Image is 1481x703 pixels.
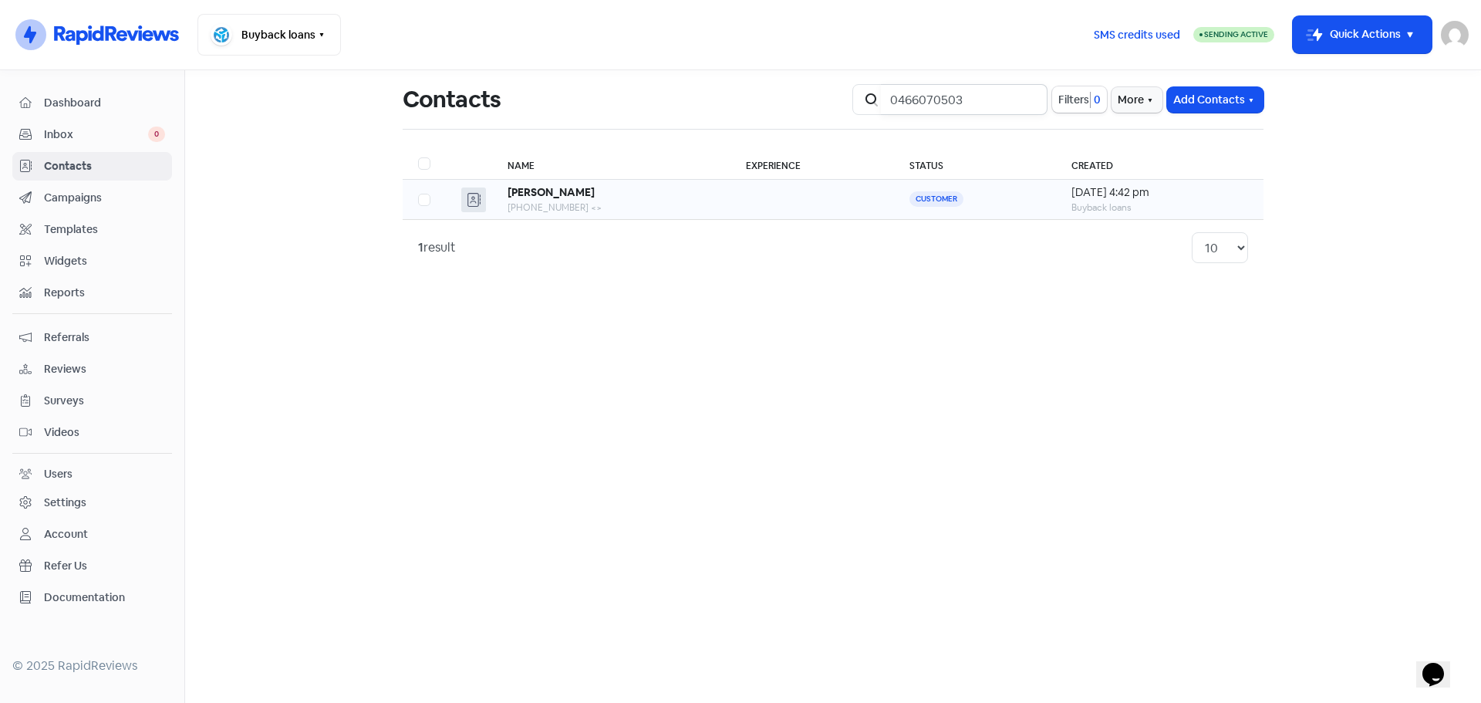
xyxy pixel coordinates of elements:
a: Referrals [12,323,172,352]
input: Search [881,84,1047,115]
a: Sending Active [1193,25,1274,44]
span: Reviews [44,361,165,377]
a: Widgets [12,247,172,275]
h1: Contacts [403,75,501,124]
a: Campaigns [12,184,172,212]
span: Surveys [44,393,165,409]
span: Videos [44,424,165,441]
span: Templates [44,221,165,238]
th: Created [1056,148,1263,180]
button: Add Contacts [1167,87,1263,113]
button: More [1112,87,1162,113]
div: [DATE] 4:42 pm [1071,184,1248,201]
a: Users [12,460,172,488]
div: Users [44,466,73,482]
span: Widgets [44,253,165,269]
button: Quick Actions [1293,16,1432,53]
span: 0 [148,127,165,142]
button: Filters0 [1052,86,1107,113]
img: User [1441,21,1469,49]
a: Surveys [12,387,172,415]
div: Account [44,526,88,542]
span: Inbox [44,127,148,143]
th: Status [894,148,1056,180]
span: Reports [44,285,165,301]
strong: 1 [418,239,423,255]
a: Templates [12,215,172,244]
th: Experience [730,148,894,180]
a: SMS credits used [1081,25,1193,42]
a: Videos [12,418,172,447]
span: Sending Active [1204,29,1268,39]
button: Buyback loans [197,14,341,56]
span: Filters [1058,92,1089,108]
span: 0 [1091,92,1101,108]
span: Contacts [44,158,165,174]
div: result [418,238,456,257]
iframe: chat widget [1416,641,1466,688]
a: Reviews [12,355,172,384]
span: Referrals [44,330,165,346]
div: Buyback loans [1071,201,1248,215]
a: Inbox 0 [12,120,172,149]
span: Dashboard [44,95,165,111]
span: Campaigns [44,190,165,206]
a: Refer Us [12,552,172,580]
a: Reports [12,279,172,307]
span: Documentation [44,590,165,606]
div: [PHONE_NUMBER] <> [508,201,715,215]
th: Name [492,148,730,180]
span: Refer Us [44,558,165,574]
div: Settings [44,495,86,511]
div: © 2025 RapidReviews [12,657,172,675]
a: Contacts [12,152,172,181]
a: Settings [12,488,172,517]
b: [PERSON_NAME] [508,185,595,199]
span: SMS credits used [1094,27,1180,43]
span: Customer [909,191,963,207]
a: Dashboard [12,89,172,117]
a: Account [12,520,172,549]
a: Documentation [12,583,172,612]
